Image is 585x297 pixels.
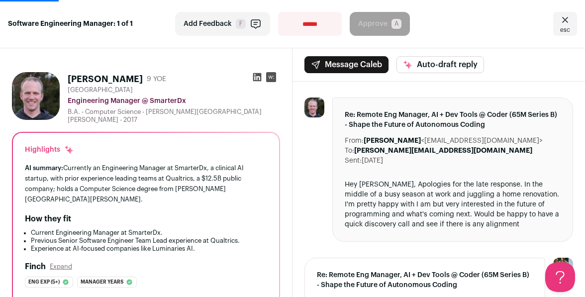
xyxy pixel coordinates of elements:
h2: How they fit [25,213,71,225]
span: Re: Remote Eng Manager, AI + Dev Tools @ Coder (65M Series B) - Shape the Future of Autonomous Co... [317,270,533,290]
li: Current Engineering Manager at SmarterDx. [31,229,267,237]
button: Expand [50,263,72,271]
span: Manager years [81,277,123,287]
li: Experience at AI-focused companies like Luminaries AI. [31,245,267,253]
div: B.A. - Computer Science - [PERSON_NAME][GEOGRAPHIC_DATA][PERSON_NAME] - 2017 [68,108,280,124]
dt: Sent: [345,156,362,166]
button: Add Feedback F [175,12,270,36]
span: [GEOGRAPHIC_DATA] [68,86,133,94]
li: Previous Senior Software Engineer Team Lead experience at Qualtrics. [31,237,267,245]
span: F [236,19,246,29]
span: Re: Remote Eng Manager, AI + Dev Tools @ Coder (65M Series B) - Shape the Future of Autonomous Co... [345,110,561,130]
span: Add Feedback [184,19,232,29]
img: 4369e859f317f7a81721b2a1b74213b25dceb17e0101bba42138eaadd9fb06a8.jpg [304,98,324,117]
span: esc [560,26,570,34]
div: Currently an Engineering Manager at SmarterDx, a clinical AI startup, with prior experience leadi... [25,163,267,205]
dd: [DATE] [362,156,383,166]
dd: <[EMAIL_ADDRESS][DOMAIN_NAME]> [364,136,543,146]
img: 6494470-medium_jpg [553,258,573,278]
button: Message Caleb [304,56,389,73]
span: Eng exp (5+) [28,277,60,287]
img: 4369e859f317f7a81721b2a1b74213b25dceb17e0101bba42138eaadd9fb06a8.jpg [12,72,60,120]
b: [PERSON_NAME] [364,137,421,144]
button: Auto-draft reply [396,56,484,73]
iframe: Help Scout Beacon - Open [545,262,575,292]
a: Close [553,12,577,36]
span: AI summary: [25,165,63,171]
div: Hey [PERSON_NAME], Apologies for the late response. In the middle of a busy season at work and ju... [345,180,561,229]
h1: [PERSON_NAME] [68,72,143,86]
div: 9 YOE [147,74,166,84]
div: Engineering Manager @ SmarterDx [68,96,280,106]
dt: To: [345,146,354,156]
strong: Software Engineering Manager: 1 of 1 [8,19,133,29]
b: [PERSON_NAME][EMAIL_ADDRESS][DOMAIN_NAME] [354,147,532,154]
div: Highlights [25,145,74,155]
h2: Finch [25,261,46,273]
dt: From: [345,136,364,146]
